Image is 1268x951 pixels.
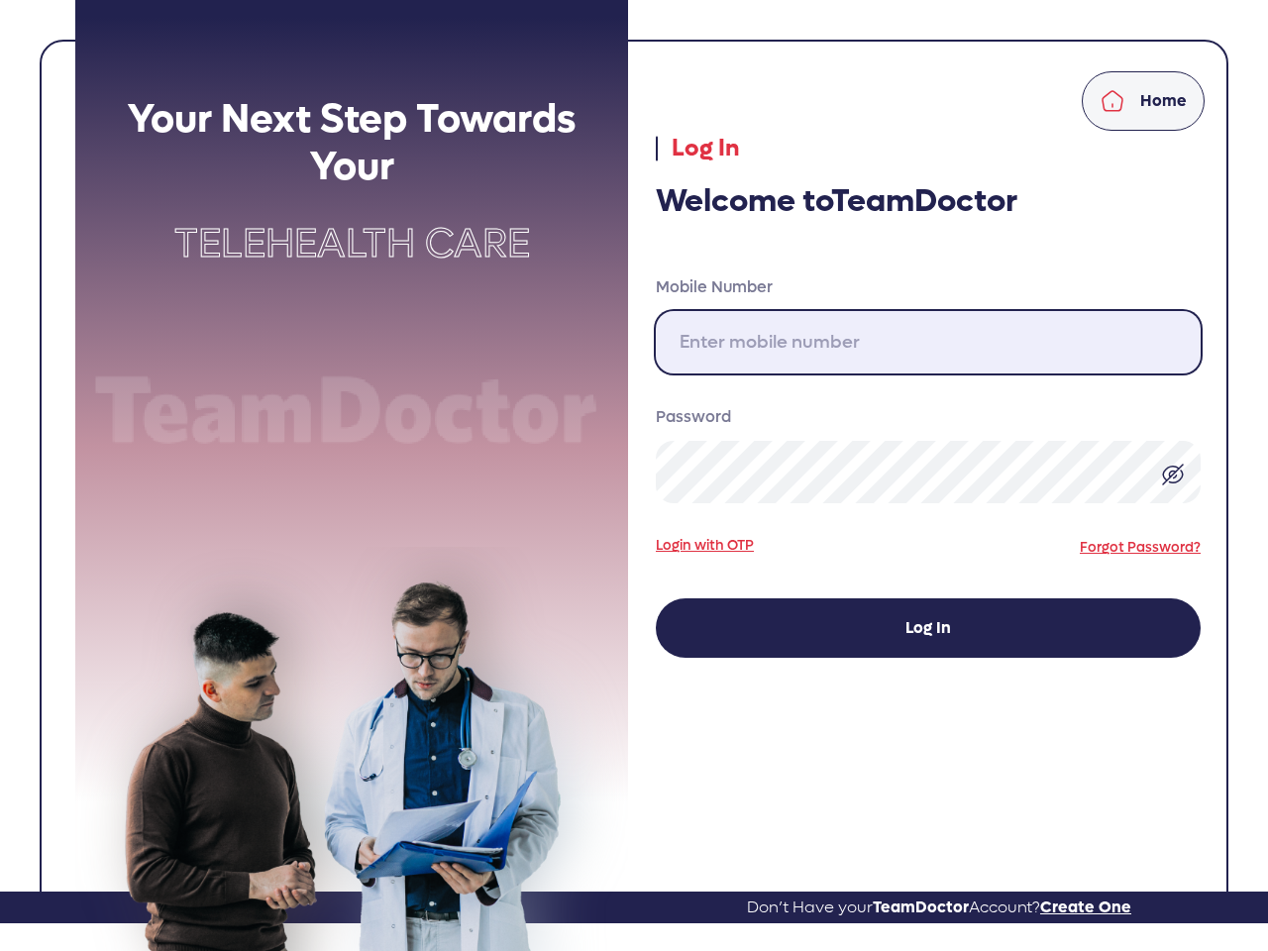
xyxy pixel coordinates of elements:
[656,311,1201,373] input: Enter mobile number
[656,182,1201,220] h3: Welcome to
[747,891,1131,924] a: Don’t Have yourTeamDoctorAccount?Create One
[656,405,1201,429] label: Password
[873,897,969,917] span: TeamDoctor
[1082,71,1205,131] a: Home
[75,214,628,273] p: Telehealth Care
[75,95,628,190] h2: Your Next Step Towards Your
[656,535,754,556] a: Login with OTP
[1080,538,1201,557] a: Forgot Password?
[656,275,1201,299] label: Mobile Number
[1140,89,1187,113] p: Home
[831,180,1017,222] span: TeamDoctor
[75,547,628,951] img: doctor-discussion
[1161,463,1185,486] img: eye
[656,131,1201,166] p: Log In
[656,598,1201,658] button: Log In
[1040,897,1131,917] span: Create One
[75,369,628,456] img: Team doctor text
[1101,89,1124,113] img: home.svg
